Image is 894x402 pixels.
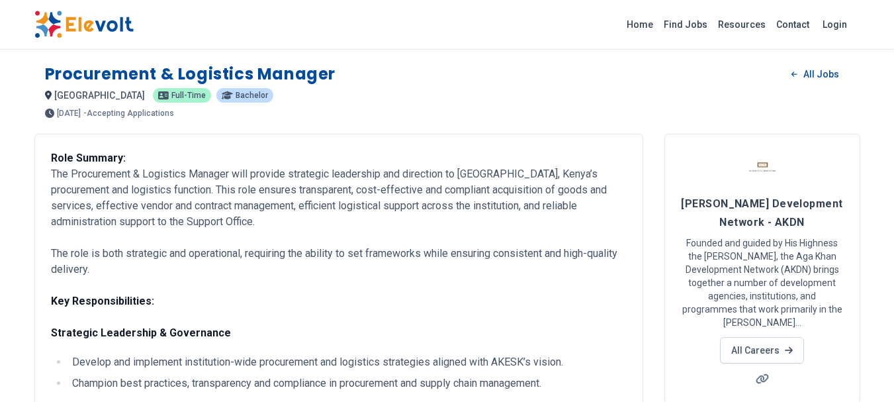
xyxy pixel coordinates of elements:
[45,64,336,85] h1: Procurement & Logistics Manager
[51,295,231,339] strong: Key Responsibilities: Strategic Leadership & Governance
[51,150,627,341] p: The Procurement & Logistics Manager will provide strategic leadership and direction to [GEOGRAPHI...
[68,354,627,370] li: Develop and implement institution-wide procurement and logistics strategies aligned with AKESK’s ...
[681,236,844,329] p: Founded and guided by His Highness the [PERSON_NAME], the Aga Khan Development Network (AKDN) bri...
[171,91,206,99] span: Full-time
[34,11,134,38] img: Elevolt
[51,152,126,164] strong: Role Summary:
[83,109,174,117] p: - Accepting Applications
[815,11,855,38] a: Login
[658,14,713,35] a: Find Jobs
[68,376,627,391] li: Champion best practices, transparency and compliance in procurement and supply chain management.
[681,197,842,228] span: [PERSON_NAME] Development Network - AKDN
[57,109,81,117] span: [DATE]
[746,150,779,183] img: Aga Khan Development Network - AKDN
[781,64,849,84] a: All Jobs
[54,90,145,101] span: [GEOGRAPHIC_DATA]
[236,91,268,99] span: Bachelor
[771,14,815,35] a: Contact
[720,337,804,364] a: All Careers
[621,14,658,35] a: Home
[713,14,771,35] a: Resources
